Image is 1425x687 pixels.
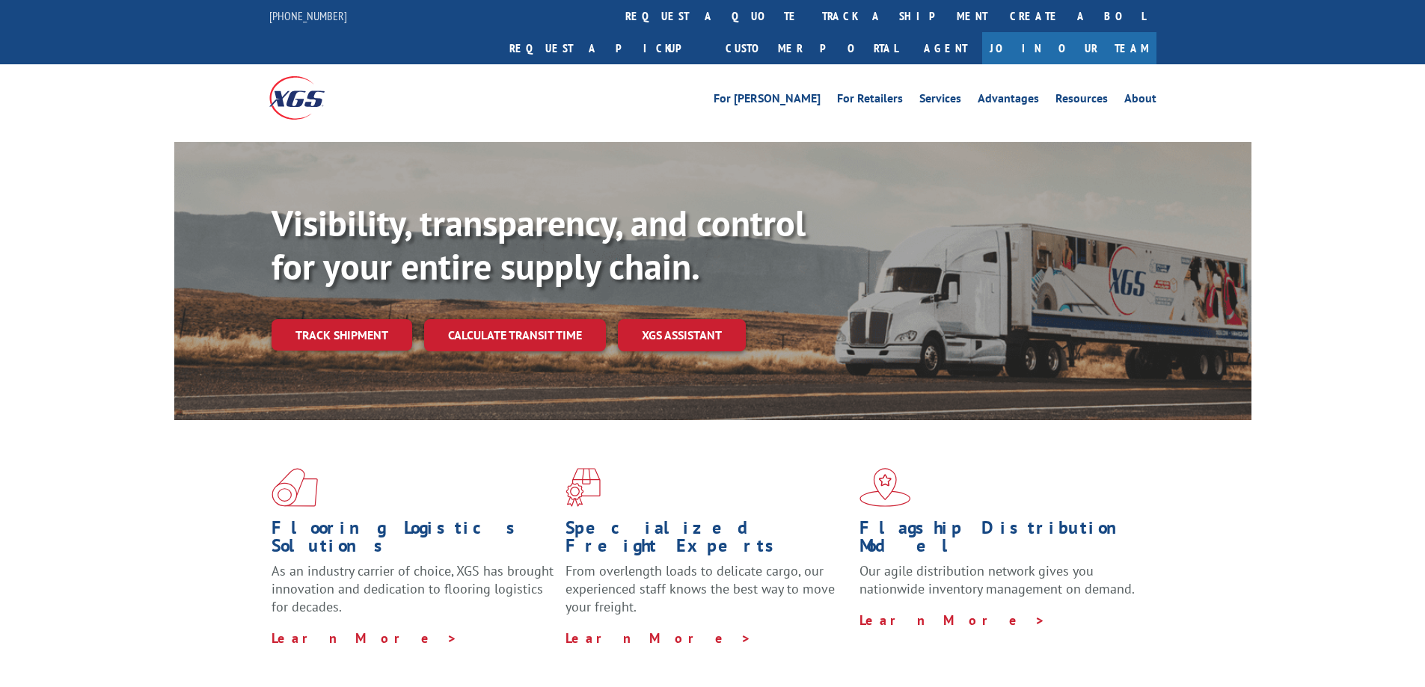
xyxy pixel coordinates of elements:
a: Calculate transit time [424,319,606,351]
span: As an industry carrier of choice, XGS has brought innovation and dedication to flooring logistics... [272,562,554,615]
a: Learn More > [272,629,458,647]
a: Track shipment [272,319,412,351]
a: Advantages [978,93,1039,109]
a: XGS ASSISTANT [618,319,746,351]
a: Customer Portal [714,32,909,64]
span: Our agile distribution network gives you nationwide inventory management on demand. [859,562,1135,597]
img: xgs-icon-flagship-distribution-model-red [859,468,911,507]
a: Agent [909,32,982,64]
h1: Specialized Freight Experts [566,519,848,562]
p: From overlength loads to delicate cargo, our experienced staff knows the best way to move your fr... [566,562,848,629]
b: Visibility, transparency, and control for your entire supply chain. [272,200,806,289]
a: Learn More > [859,611,1046,629]
a: Learn More > [566,629,752,647]
h1: Flagship Distribution Model [859,519,1142,562]
a: For Retailers [837,93,903,109]
a: About [1124,93,1156,109]
a: Request a pickup [498,32,714,64]
img: xgs-icon-focused-on-flooring-red [566,468,601,507]
a: Resources [1055,93,1108,109]
img: xgs-icon-total-supply-chain-intelligence-red [272,468,318,507]
a: [PHONE_NUMBER] [269,8,347,23]
a: For [PERSON_NAME] [714,93,821,109]
h1: Flooring Logistics Solutions [272,519,554,562]
a: Join Our Team [982,32,1156,64]
a: Services [919,93,961,109]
